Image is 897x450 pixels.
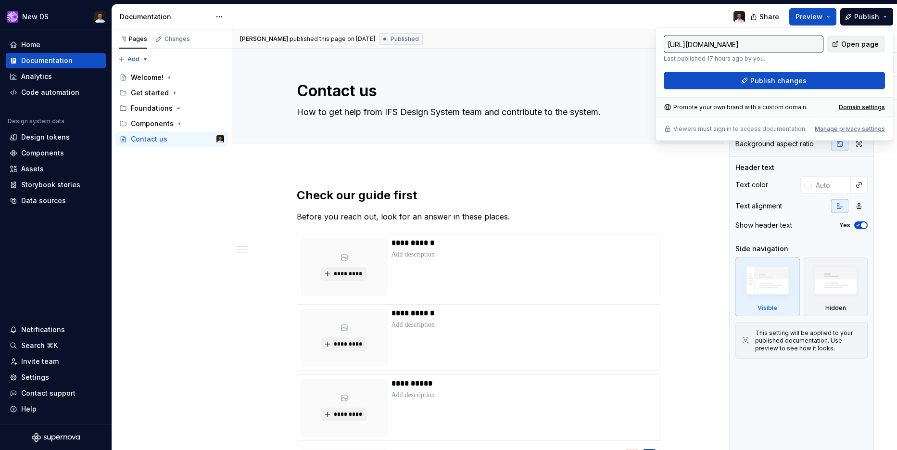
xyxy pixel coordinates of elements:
button: Notifications [6,322,106,337]
div: Design system data [8,117,64,125]
span: Preview [796,12,822,22]
div: Code automation [21,88,79,97]
button: Preview [789,8,836,26]
span: Published [391,35,419,43]
p: Before you reach out, look for an answer in these places. [297,211,660,222]
img: ea0f8e8f-8665-44dd-b89f-33495d2eb5f1.png [7,11,18,23]
a: Home [6,37,106,52]
div: published this page on [DATE] [290,35,375,43]
div: Help [21,404,37,414]
div: Foundations [131,103,173,113]
div: Documentation [120,12,211,22]
textarea: How to get help from IFS Design System team and contribute to the system. [295,104,658,120]
a: Assets [6,161,106,177]
h2: Check our guide first [297,188,660,203]
div: Pages [119,35,147,43]
button: New DSTomas [2,6,110,27]
button: Share [745,8,785,26]
p: Viewers must sign in to access documentation. [673,125,807,133]
div: Settings [21,373,49,382]
a: Invite team [6,354,106,369]
div: Page tree [115,70,228,147]
div: Show header text [735,220,792,230]
div: Components [21,148,64,158]
div: Background aspect ratio [735,139,814,149]
div: Promote your own brand with a custom domain. [664,103,808,111]
div: Search ⌘K [21,341,58,350]
a: Analytics [6,69,106,84]
div: Get started [115,85,228,101]
button: Publish changes [664,72,885,90]
div: Welcome! [131,73,164,82]
textarea: Contact us [295,79,658,103]
span: Publish [854,12,879,22]
div: Changes [164,35,190,43]
span: Add [127,55,139,63]
img: Tomas [216,135,224,143]
a: Design tokens [6,129,106,145]
div: Home [21,40,40,50]
a: Components [6,145,106,161]
a: Data sources [6,193,106,208]
div: Notifications [21,325,65,334]
div: Storybook stories [21,180,80,190]
div: Visible [758,304,777,312]
a: Storybook stories [6,177,106,193]
div: Design tokens [21,132,70,142]
div: Analytics [21,72,52,81]
a: Documentation [6,53,106,68]
span: Share [759,12,779,22]
div: Contact us [131,134,167,144]
div: New DS [22,12,49,22]
div: This setting will be applied to your published documentation. Use preview to see how it looks. [755,329,861,352]
div: Text color [735,180,768,190]
div: Assets [21,164,44,174]
div: Invite team [21,357,59,366]
div: Side navigation [735,244,788,254]
span: Publish changes [750,76,807,86]
div: Foundations [115,101,228,116]
p: Last published 17 hours ago by you. [664,55,823,63]
span: [PERSON_NAME] [240,35,288,43]
input: Auto [812,176,851,193]
button: Contact support [6,386,106,401]
a: Contact usTomas [115,131,228,147]
button: Search ⌘K [6,338,106,353]
a: Settings [6,370,106,385]
label: Yes [839,221,850,229]
button: Help [6,401,106,417]
div: Contact support [21,388,76,398]
div: Text alignment [735,201,782,211]
img: Tomas [94,11,106,23]
div: Header text [735,163,774,172]
a: Open page [827,36,885,53]
a: Welcome! [115,70,228,85]
span: Open page [841,39,879,49]
button: Manage privacy settings [815,125,885,133]
button: Publish [840,8,893,26]
svg: Supernova Logo [32,433,80,442]
div: Components [131,119,174,129]
a: Domain settings [839,103,885,111]
div: Components [115,116,228,131]
div: Get started [131,88,169,98]
div: Hidden [825,304,846,312]
div: Visible [735,257,800,316]
div: Data sources [21,196,66,206]
a: Code automation [6,85,106,100]
div: Documentation [21,56,73,65]
img: Tomas [733,11,745,23]
div: Hidden [804,257,868,316]
button: Add [115,52,152,66]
